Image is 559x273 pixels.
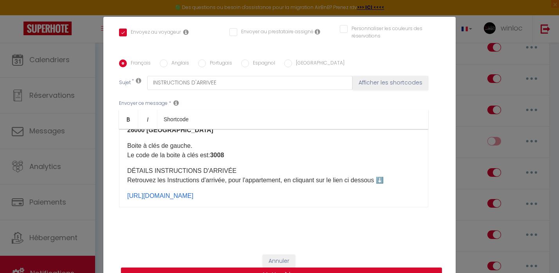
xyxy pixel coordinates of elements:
[206,59,232,68] label: Portugais
[263,255,295,268] button: Annuler
[127,207,420,216] p: CLIQUEZ BIEN SUR LE LIEN ⬆️
[173,100,179,106] i: Message
[127,166,420,185] p: DÉTAILS INSTRUCTIONS D'ARRIVÉE Retrouvez les Instructions d'arrivée, pour l'appartement, en cliqu...
[119,100,168,107] label: Envoyer ce message
[127,117,243,133] strong: [STREET_ADDRESS][PERSON_NAME] 26000 [GEOGRAPHIC_DATA]
[138,110,157,129] a: Italic
[157,110,195,129] a: Shortcode
[292,59,344,68] label: [GEOGRAPHIC_DATA]
[136,77,141,84] i: Subject
[168,59,189,68] label: Anglais
[119,110,138,129] a: Bold
[249,59,275,68] label: Espagnol
[183,29,189,35] i: Envoyer au voyageur
[127,191,420,201] p: ​
[127,59,151,68] label: Français
[127,192,193,199] a: [URL][DOMAIN_NAME]
[353,76,428,90] button: Afficher les shortcodes
[127,141,420,160] p: Boite à clés de gauche. Le code de la boite à clés est:
[315,29,320,35] i: Envoyer au prestataire si il est assigné
[119,79,131,87] label: Sujet
[210,152,224,158] strong: 3008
